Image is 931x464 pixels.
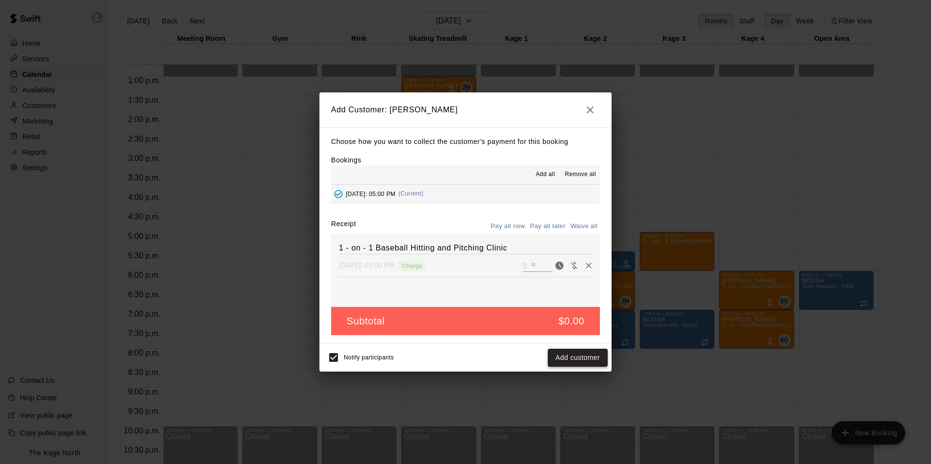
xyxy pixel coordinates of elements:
button: Pay all now [488,219,528,234]
button: Pay all later [528,219,568,234]
h2: Add Customer: [PERSON_NAME] [319,92,612,127]
button: Remove [581,258,596,273]
span: (Current) [398,190,424,197]
button: Remove all [561,167,600,182]
span: [DATE]: 05:00 PM [346,190,395,197]
span: Remove all [565,170,596,179]
p: [DATE]: 05:00 PM [339,260,394,270]
button: Waive all [568,219,600,234]
h5: Subtotal [347,315,385,328]
label: Bookings [331,156,361,164]
h6: 1 - on - 1 Baseball Hitting and Pitching Clinic [339,242,592,254]
button: Add customer [548,349,608,367]
label: Receipt [331,219,356,234]
span: Pay now [552,261,567,269]
span: Waive payment [567,261,581,269]
span: Add all [536,170,555,179]
h5: $0.00 [559,315,584,328]
p: $ [523,261,527,270]
button: Add all [530,167,561,182]
p: Choose how you want to collect the customer's payment for this booking [331,136,600,148]
button: Added - Collect Payment[DATE]: 05:00 PM(Current) [331,185,600,203]
button: Added - Collect Payment [331,187,346,201]
span: Notify participants [344,355,394,361]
